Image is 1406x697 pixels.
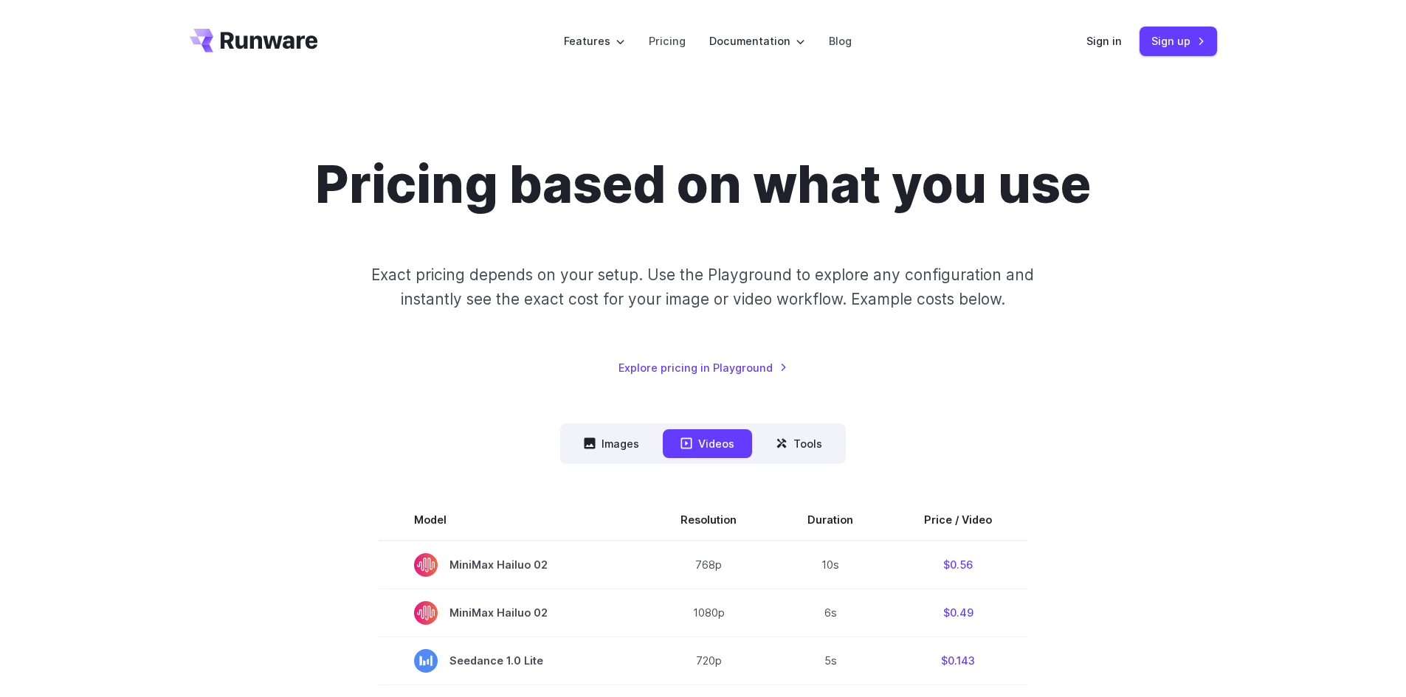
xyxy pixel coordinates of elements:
span: Seedance 1.0 Lite [414,649,610,673]
p: Exact pricing depends on your setup. Use the Playground to explore any configuration and instantl... [343,263,1062,312]
a: Pricing [649,32,686,49]
td: $0.143 [889,637,1027,684]
a: Explore pricing in Playground [618,359,788,376]
a: Sign in [1086,32,1122,49]
a: Blog [829,32,852,49]
td: 5s [772,637,889,684]
h1: Pricing based on what you use [315,153,1091,215]
td: $0.49 [889,589,1027,637]
button: Videos [663,429,752,458]
th: Price / Video [889,499,1027,541]
td: $0.56 [889,541,1027,589]
td: 6s [772,589,889,637]
th: Resolution [645,499,772,541]
button: Tools [758,429,840,458]
span: MiniMax Hailuo 02 [414,601,610,625]
label: Documentation [709,32,805,49]
th: Model [379,499,645,541]
span: MiniMax Hailuo 02 [414,553,610,577]
th: Duration [772,499,889,541]
a: Sign up [1140,27,1217,55]
td: 1080p [645,589,772,637]
label: Features [564,32,625,49]
td: 768p [645,541,772,589]
td: 10s [772,541,889,589]
td: 720p [645,637,772,684]
a: Go to / [190,29,318,52]
button: Images [566,429,657,458]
